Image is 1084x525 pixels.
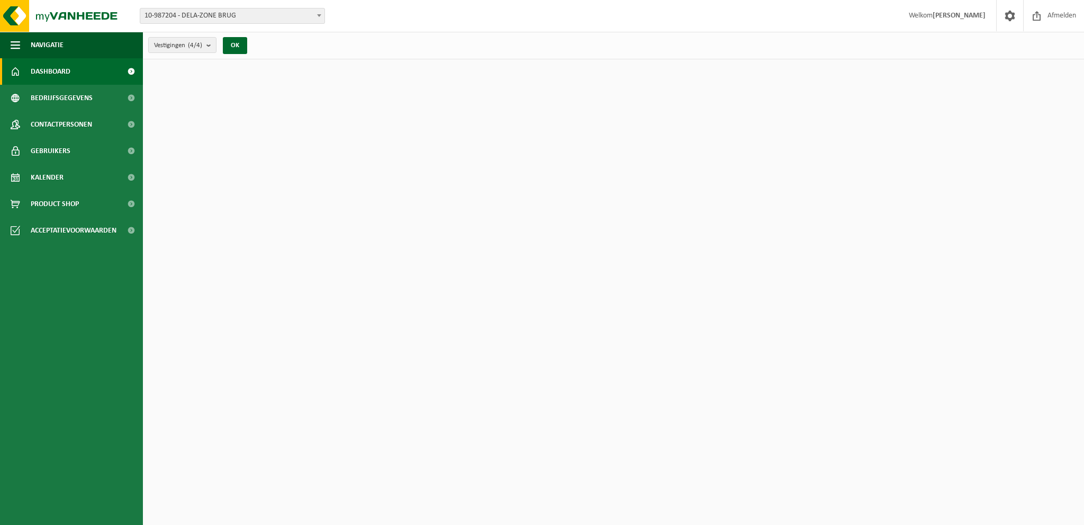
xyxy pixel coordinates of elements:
[31,138,70,164] span: Gebruikers
[154,38,202,54] span: Vestigingen
[140,8,325,24] span: 10-987204 - DELA-ZONE BRUG
[31,111,92,138] span: Contactpersonen
[5,502,177,525] iframe: chat widget
[933,12,986,20] strong: [PERSON_NAME]
[223,37,247,54] button: OK
[31,58,70,85] span: Dashboard
[148,37,216,53] button: Vestigingen(4/4)
[188,42,202,49] count: (4/4)
[31,191,79,217] span: Product Shop
[140,8,324,23] span: 10-987204 - DELA-ZONE BRUG
[31,217,116,244] span: Acceptatievoorwaarden
[31,85,93,111] span: Bedrijfsgegevens
[31,164,64,191] span: Kalender
[31,32,64,58] span: Navigatie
